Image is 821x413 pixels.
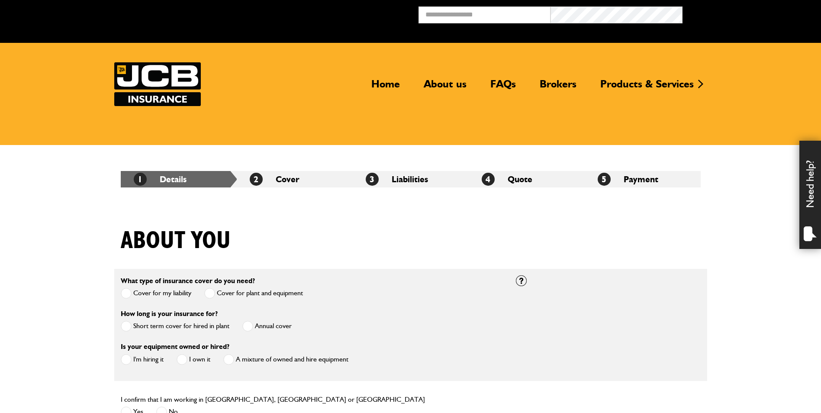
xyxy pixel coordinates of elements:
[134,173,147,186] span: 1
[223,354,348,365] label: A mixture of owned and hire equipment
[121,310,218,317] label: How long is your insurance for?
[353,171,469,187] li: Liabilities
[177,354,210,365] label: I own it
[114,62,201,106] a: JCB Insurance Services
[366,173,379,186] span: 3
[417,77,473,97] a: About us
[799,141,821,249] div: Need help?
[204,288,303,299] label: Cover for plant and equipment
[121,396,425,403] label: I confirm that I am working in [GEOGRAPHIC_DATA], [GEOGRAPHIC_DATA] or [GEOGRAPHIC_DATA]
[482,173,495,186] span: 4
[484,77,522,97] a: FAQs
[121,343,229,350] label: Is your equipment owned or hired?
[469,171,585,187] li: Quote
[114,62,201,106] img: JCB Insurance Services logo
[250,173,263,186] span: 2
[242,321,292,332] label: Annual cover
[121,321,229,332] label: Short term cover for hired in plant
[121,277,255,284] label: What type of insurance cover do you need?
[365,77,406,97] a: Home
[598,173,611,186] span: 5
[121,288,191,299] label: Cover for my liability
[121,226,231,255] h1: About you
[533,77,583,97] a: Brokers
[121,171,237,187] li: Details
[121,354,164,365] label: I'm hiring it
[683,6,815,20] button: Broker Login
[594,77,700,97] a: Products & Services
[237,171,353,187] li: Cover
[585,171,701,187] li: Payment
